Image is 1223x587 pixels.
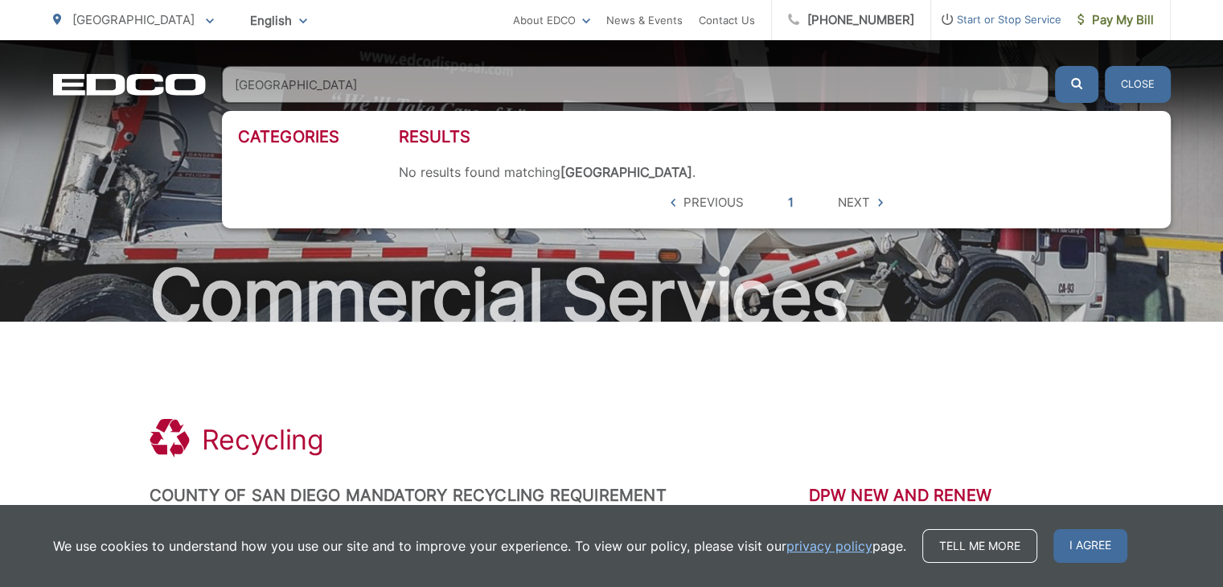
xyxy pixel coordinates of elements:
h3: Categories [238,127,399,146]
button: Submit the search query. [1055,66,1098,103]
input: Search [222,66,1049,103]
div: No results found matching . [399,164,1155,180]
h2: County of San Diego Mandatory Recycling Requirement [150,486,680,505]
a: About EDCO [513,10,590,30]
a: 1 [788,193,794,212]
span: [GEOGRAPHIC_DATA] [72,12,195,27]
h2: DPW New and Renew Recycling Notice [809,486,1074,524]
span: Next [838,193,870,212]
strong: [GEOGRAPHIC_DATA] [560,164,692,180]
h3: Results [399,127,1155,146]
span: Pay My Bill [1077,10,1154,30]
button: Close [1105,66,1171,103]
a: Contact Us [699,10,755,30]
p: We use cookies to understand how you use our site and to improve your experience. To view our pol... [53,536,906,556]
a: News & Events [606,10,683,30]
h1: Recycling [202,424,324,456]
a: EDCD logo. Return to the homepage. [53,73,206,96]
a: privacy policy [786,536,872,556]
h2: Commercial Services [53,256,1171,336]
span: English [238,6,319,35]
span: Previous [683,193,744,212]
